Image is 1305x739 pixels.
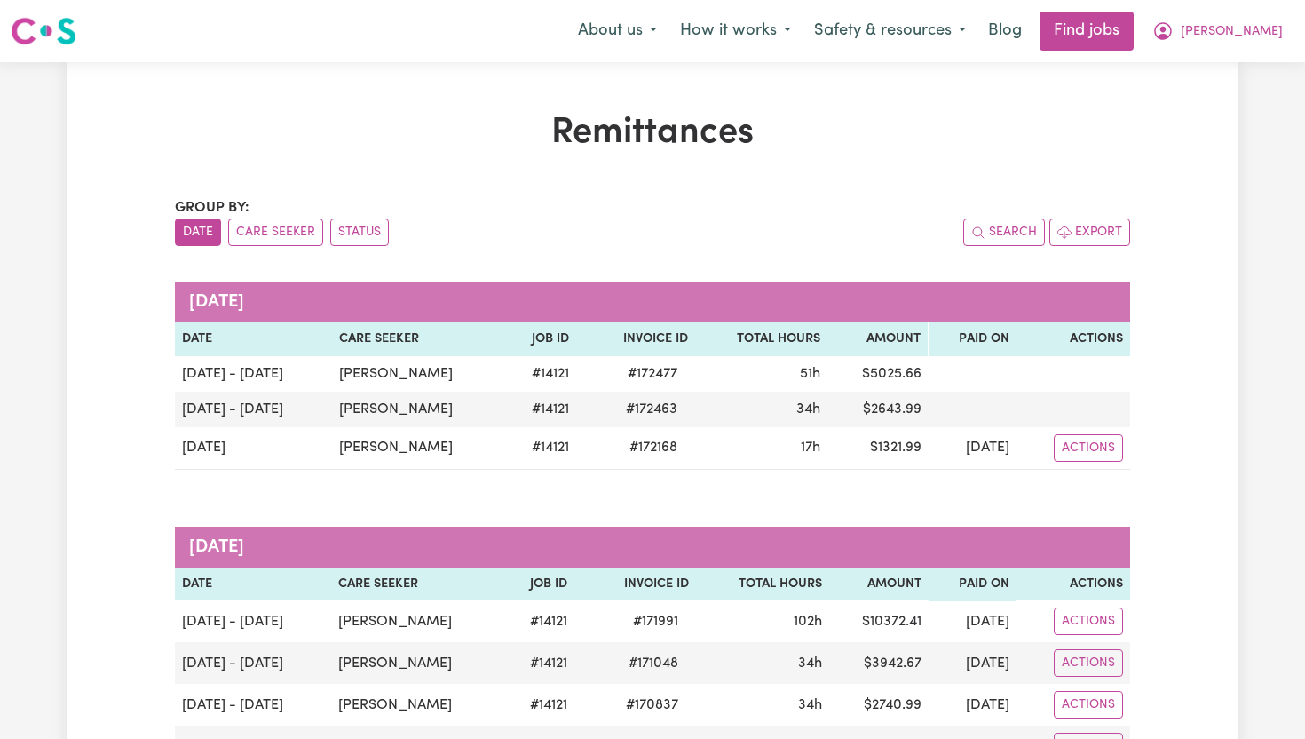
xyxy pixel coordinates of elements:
td: [DATE] - [DATE] [175,600,331,642]
button: How it works [668,12,803,50]
th: Invoice ID [574,568,696,601]
td: [PERSON_NAME] [331,642,504,684]
th: Actions [1016,568,1130,601]
td: # 14121 [505,642,575,684]
td: $ 5025.66 [827,356,928,392]
td: [DATE] [929,427,1016,470]
th: Amount [827,322,928,356]
h1: Remittances [175,112,1130,155]
span: 34 hours [798,656,822,671]
span: # 172463 [615,399,688,420]
td: # 14121 [505,684,575,726]
a: Careseekers logo [11,11,76,52]
button: Actions [1054,649,1123,677]
span: # 170837 [615,695,689,716]
caption: [DATE] [175,282,1130,322]
td: [PERSON_NAME] [332,427,506,470]
th: Total Hours [695,322,828,356]
span: 17 hours [801,441,820,455]
th: Date [175,568,331,601]
td: $ 2740.99 [829,684,929,726]
button: sort invoices by care seeker [228,219,323,246]
td: # 14121 [506,392,576,427]
span: 51 hours [800,367,820,381]
th: Paid On [929,568,1016,601]
td: [DATE] [929,684,1016,726]
td: [PERSON_NAME] [331,684,504,726]
td: [DATE] [175,427,332,470]
th: Invoice ID [576,322,694,356]
td: # 14121 [505,600,575,642]
button: sort invoices by date [175,219,221,246]
td: [DATE] - [DATE] [175,356,332,392]
button: sort invoices by paid status [330,219,389,246]
th: Actions [1016,322,1130,356]
caption: [DATE] [175,527,1130,568]
td: [PERSON_NAME] [332,356,506,392]
span: # 172168 [619,437,688,458]
th: Job ID [506,322,576,356]
td: [DATE] - [DATE] [175,684,331,726]
td: # 14121 [506,427,576,470]
span: 102 hours [794,615,822,629]
a: Find jobs [1040,12,1134,51]
th: Amount [829,568,929,601]
button: My Account [1141,12,1294,50]
button: Actions [1054,608,1123,635]
button: About us [566,12,668,50]
td: $ 3942.67 [829,642,929,684]
span: Group by: [175,201,249,215]
th: Paid On [929,322,1016,356]
span: # 172477 [617,363,688,385]
span: # 171048 [618,653,689,674]
td: [DATE] - [DATE] [175,392,332,427]
td: [PERSON_NAME] [332,392,506,427]
td: [DATE] - [DATE] [175,642,331,684]
span: # 171991 [622,611,689,632]
td: $ 1321.99 [827,427,928,470]
td: [DATE] [929,642,1016,684]
span: 34 hours [798,698,822,712]
td: # 14121 [506,356,576,392]
td: $ 10372.41 [829,600,929,642]
td: [DATE] [929,600,1016,642]
button: Search [963,219,1045,246]
th: Care Seeker [332,322,506,356]
button: Actions [1054,434,1123,462]
th: Job ID [505,568,575,601]
td: $ 2643.99 [827,392,928,427]
th: Date [175,322,332,356]
span: 34 hours [796,402,820,417]
button: Safety & resources [803,12,977,50]
th: Care Seeker [331,568,504,601]
button: Actions [1054,691,1123,719]
a: Blog [977,12,1032,51]
span: [PERSON_NAME] [1181,22,1283,42]
th: Total Hours [696,568,828,601]
td: [PERSON_NAME] [331,600,504,642]
img: Careseekers logo [11,15,76,47]
button: Export [1049,219,1130,246]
